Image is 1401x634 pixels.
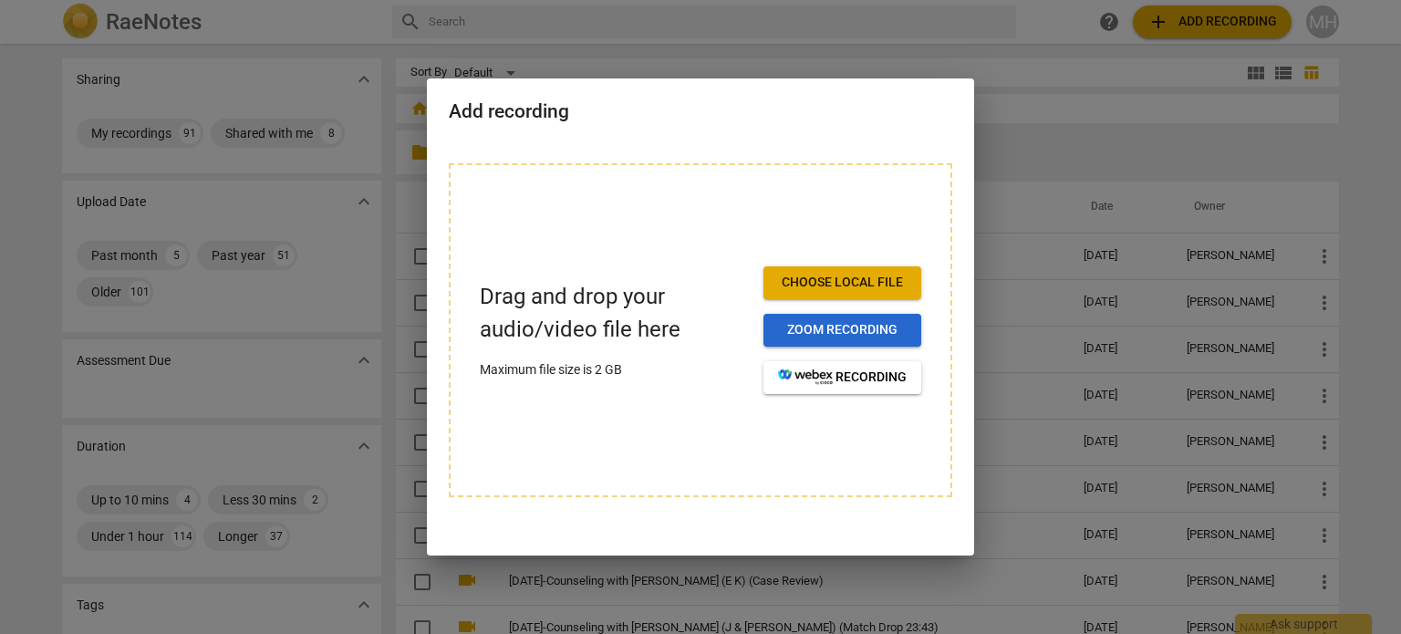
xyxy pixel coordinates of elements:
span: Choose local file [778,274,907,292]
button: Zoom recording [763,314,921,347]
span: recording [778,369,907,387]
h2: Add recording [449,100,952,123]
p: Maximum file size is 2 GB [480,360,749,379]
span: Zoom recording [778,321,907,339]
button: Choose local file [763,266,921,299]
p: Drag and drop your audio/video file here [480,281,749,345]
button: recording [763,361,921,394]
